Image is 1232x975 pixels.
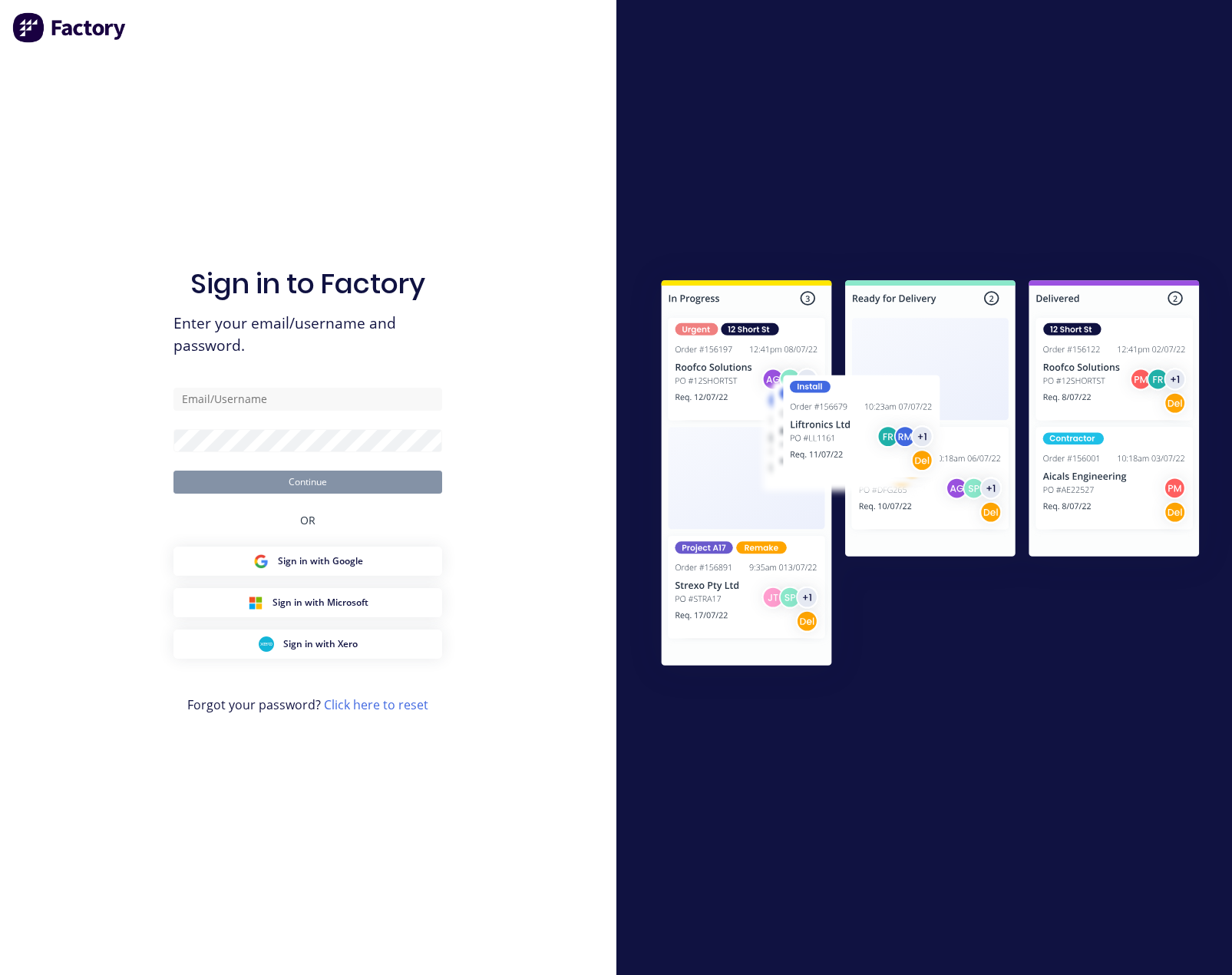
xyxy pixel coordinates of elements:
[272,596,368,610] span: Sign in with Microsoft
[173,312,442,357] span: Enter your email/username and password.
[259,636,274,652] img: Xero Sign in
[190,267,425,300] h1: Sign in to Factory
[173,588,442,617] button: Microsoft Sign inSign in with Microsoft
[300,494,315,547] div: OR
[187,696,428,714] span: Forgot your password?
[173,630,442,659] button: Xero Sign inSign in with Xero
[12,12,127,43] img: Factory
[248,595,263,610] img: Microsoft Sign in
[173,388,442,411] input: Email/Username
[283,637,358,651] span: Sign in with Xero
[173,471,442,494] button: Continue
[324,696,428,713] a: Click here to reset
[253,554,269,569] img: Google Sign in
[173,547,442,576] button: Google Sign inSign in with Google
[278,554,363,568] span: Sign in with Google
